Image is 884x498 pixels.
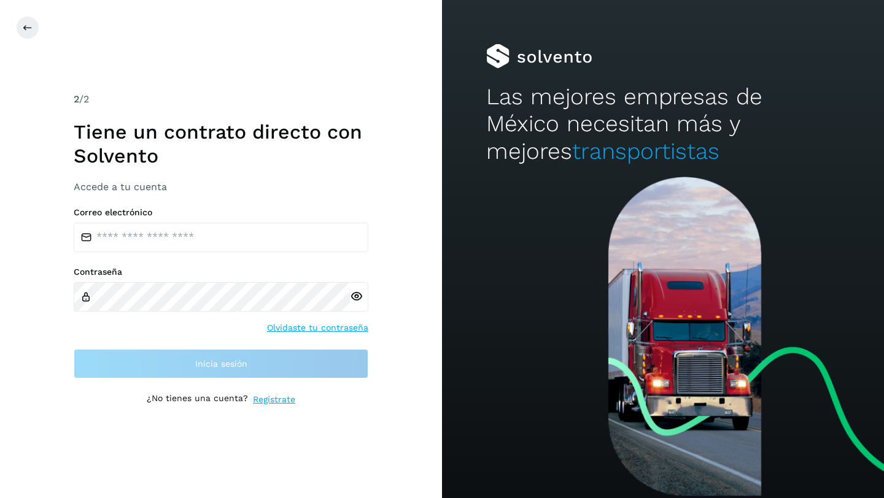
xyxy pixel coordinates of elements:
h1: Tiene un contrato directo con Solvento [74,120,368,167]
span: Inicia sesión [195,359,247,368]
h2: Las mejores empresas de México necesitan más y mejores [486,83,840,165]
div: /2 [74,92,368,107]
h3: Accede a tu cuenta [74,181,368,193]
span: 2 [74,93,79,105]
label: Correo electrónico [74,207,368,218]
button: Inicia sesión [74,349,368,378]
a: Regístrate [253,393,295,406]
span: transportistas [572,138,719,164]
a: Olvidaste tu contraseña [267,321,368,334]
p: ¿No tienes una cuenta? [147,393,248,406]
label: Contraseña [74,267,368,277]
